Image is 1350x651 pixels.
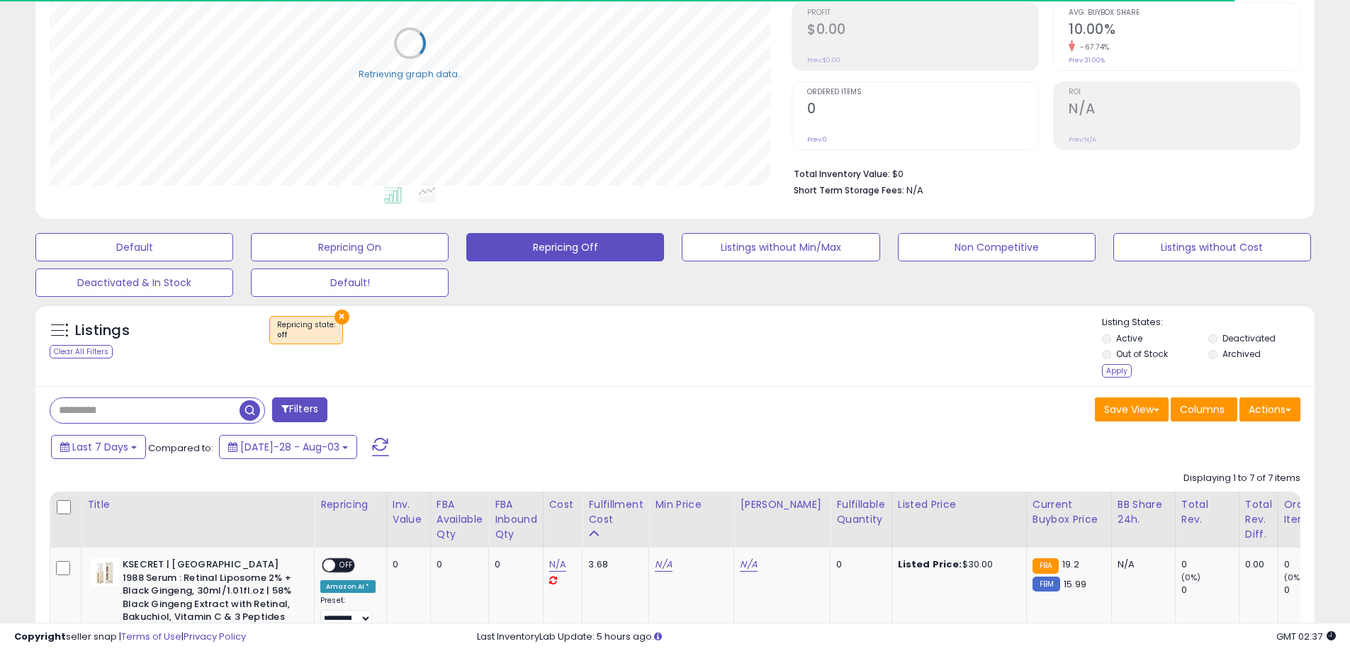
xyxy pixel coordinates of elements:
label: Out of Stock [1116,348,1168,360]
div: 0 [836,558,880,571]
div: 0 [495,558,532,571]
b: Listed Price: [898,557,962,571]
div: 0 [1181,584,1239,596]
span: 19.2 [1062,557,1079,571]
div: 0 [1284,558,1341,571]
b: Total Inventory Value: [794,168,890,180]
div: Min Price [655,497,728,512]
span: ROI [1069,89,1300,96]
span: 15.99 [1064,577,1086,591]
button: Repricing Off [466,233,664,261]
div: 0 [1181,558,1239,571]
h5: Listings [75,321,130,341]
div: Cost [549,497,577,512]
div: [PERSON_NAME] [740,497,824,512]
h2: 0 [807,101,1038,120]
a: N/A [740,557,757,572]
span: Repricing state : [277,319,335,341]
small: Prev: N/A [1069,135,1096,144]
button: Columns [1171,397,1237,421]
small: FBM [1033,577,1060,591]
div: Apply [1102,364,1132,378]
label: Archived [1222,348,1261,360]
div: Title [87,497,308,512]
div: Clear All Filters [50,345,113,358]
div: Ordered Items [1284,497,1336,527]
div: Last InventoryLab Update: 5 hours ago. [477,630,1336,644]
div: FBA inbound Qty [495,497,537,542]
span: Profit [807,9,1038,17]
small: -67.74% [1075,42,1110,52]
small: (0%) [1181,572,1201,583]
div: 3.68 [588,558,638,571]
img: 3185UHvng4L._SL40_.jpg [91,558,119,587]
a: Privacy Policy [184,630,246,643]
h2: $0.00 [807,21,1038,40]
span: N/A [906,183,923,197]
small: Prev: 0 [807,135,827,144]
a: N/A [549,557,566,572]
div: Displaying 1 to 7 of 7 items [1183,472,1300,485]
div: 0 [393,558,420,571]
small: FBA [1033,558,1059,574]
div: off [277,330,335,340]
div: Preset: [320,596,376,628]
button: Listings without Cost [1113,233,1311,261]
div: 0 [1284,584,1341,596]
a: N/A [655,557,672,572]
div: Fulfillable Quantity [836,497,885,527]
div: Total Rev. Diff. [1245,497,1272,542]
span: Ordered Items [807,89,1038,96]
p: Listing States: [1102,316,1315,329]
div: Repricing [320,497,381,512]
button: Last 7 Days [51,435,146,459]
h2: 10.00% [1069,21,1300,40]
b: Short Term Storage Fees: [794,184,904,196]
button: Default [35,233,233,261]
div: Amazon AI * [320,580,376,593]
div: BB Share 24h. [1118,497,1169,527]
button: Non Competitive [898,233,1096,261]
div: seller snap | | [14,630,246,644]
button: Listings without Min/Max [682,233,879,261]
button: [DATE]-28 - Aug-03 [219,435,357,459]
span: 2025-08-12 02:37 GMT [1276,630,1336,643]
button: × [334,310,349,324]
label: Active [1116,332,1142,344]
span: [DATE]-28 - Aug-03 [240,440,339,454]
b: KSECRET | [GEOGRAPHIC_DATA] 1988 Serum : Retinal Liposome 2% + Black Gingeng, 30ml/1.01fl.oz | 58... [123,558,295,640]
div: N/A [1118,558,1164,571]
span: Compared to: [148,441,213,455]
button: Deactivated & In Stock [35,268,233,297]
span: Columns [1180,402,1225,417]
h2: N/A [1069,101,1300,120]
div: Listed Price [898,497,1020,512]
button: Save View [1095,397,1169,421]
div: Inv. value [393,497,424,527]
div: 0 [437,558,478,571]
strong: Copyright [14,630,66,643]
span: Avg. Buybox Share [1069,9,1300,17]
div: Retrieving graph data.. [359,67,462,80]
button: Actions [1239,397,1300,421]
small: Prev: $0.00 [807,56,840,64]
div: Fulfillment Cost [588,497,643,527]
label: Deactivated [1222,332,1276,344]
button: Default! [251,268,449,297]
button: Filters [272,397,327,422]
div: 0.00 [1245,558,1267,571]
button: Repricing On [251,233,449,261]
div: Current Buybox Price [1033,497,1106,527]
div: Total Rev. [1181,497,1233,527]
span: Last 7 Days [72,440,128,454]
div: FBA Available Qty [437,497,483,542]
small: Prev: 31.00% [1069,56,1105,64]
li: $0 [794,164,1290,181]
small: (0%) [1284,572,1304,583]
a: Terms of Use [121,630,181,643]
span: OFF [335,560,358,572]
div: $30.00 [898,558,1016,571]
